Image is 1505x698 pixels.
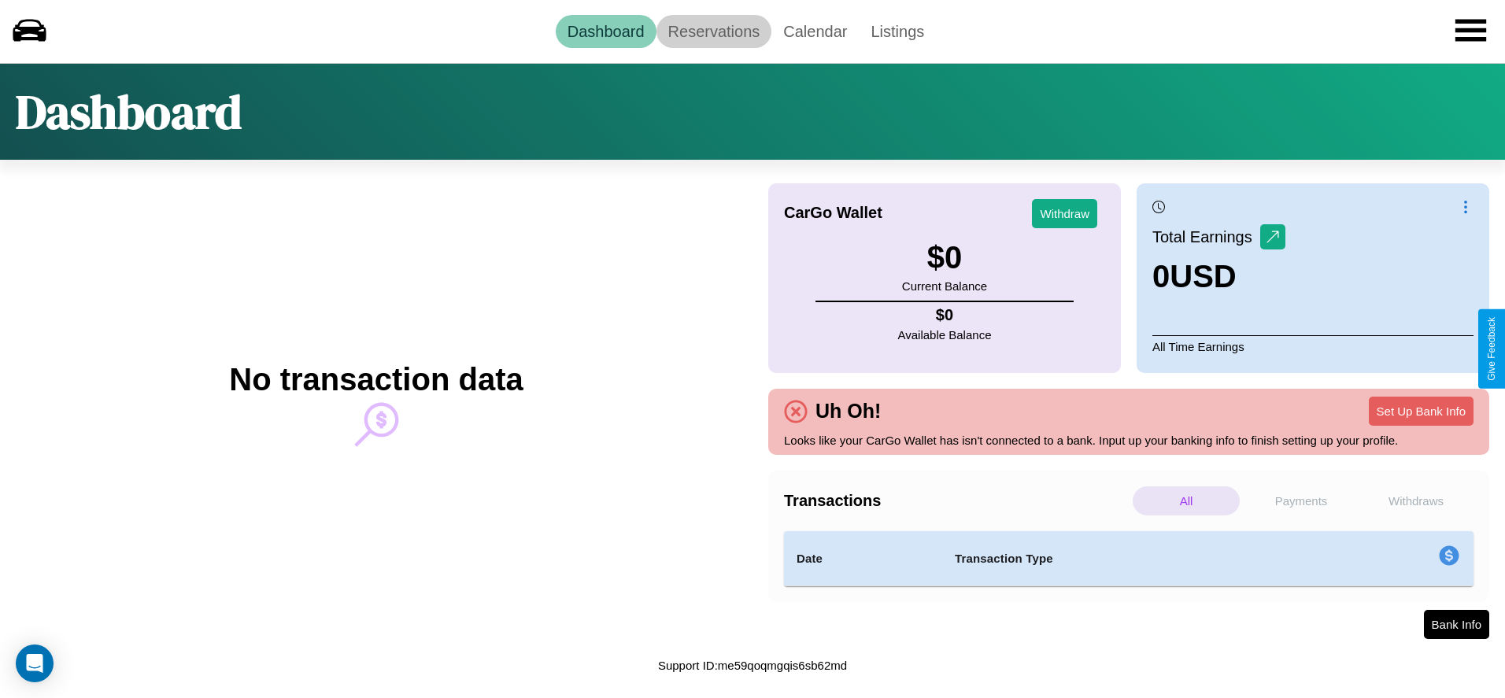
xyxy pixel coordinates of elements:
a: Calendar [771,15,859,48]
p: Available Balance [898,324,992,345]
h4: Transactions [784,492,1129,510]
h4: Transaction Type [955,549,1311,568]
button: Withdraw [1032,199,1097,228]
p: Withdraws [1363,486,1470,515]
h3: 0 USD [1152,259,1285,294]
h2: No transaction data [229,362,523,397]
div: Give Feedback [1486,317,1497,381]
a: Dashboard [556,15,656,48]
p: Looks like your CarGo Wallet has isn't connected to a bank. Input up your banking info to finish ... [784,430,1474,451]
h4: CarGo Wallet [784,204,882,222]
p: All Time Earnings [1152,335,1474,357]
h4: $ 0 [898,306,992,324]
h4: Uh Oh! [808,400,889,423]
h3: $ 0 [902,240,987,275]
button: Set Up Bank Info [1369,397,1474,426]
div: Open Intercom Messenger [16,644,54,682]
table: simple table [784,531,1474,586]
p: Current Balance [902,275,987,297]
a: Listings [859,15,936,48]
p: Total Earnings [1152,223,1260,251]
p: Support ID: me59qoqmgqis6sb62md [658,655,847,676]
h4: Date [797,549,930,568]
p: All [1133,486,1240,515]
a: Reservations [656,15,772,48]
button: Bank Info [1424,610,1489,639]
p: Payments [1248,486,1355,515]
h1: Dashboard [16,79,242,144]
